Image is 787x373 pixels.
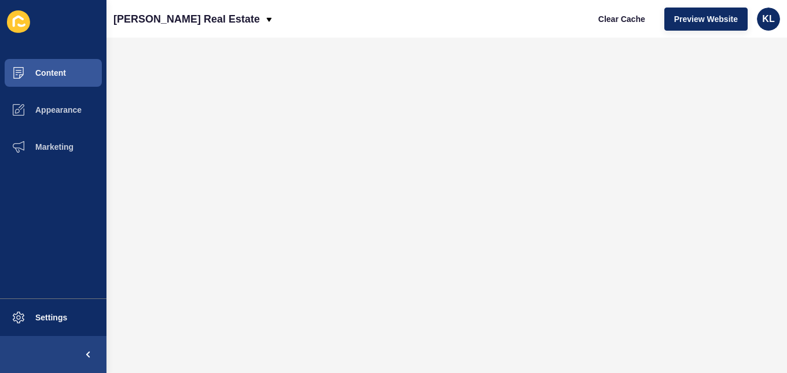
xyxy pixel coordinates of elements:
span: Clear Cache [598,13,645,25]
span: KL [762,13,774,25]
button: Preview Website [664,8,748,31]
p: [PERSON_NAME] Real Estate [113,5,260,34]
button: Clear Cache [589,8,655,31]
span: Preview Website [674,13,738,25]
